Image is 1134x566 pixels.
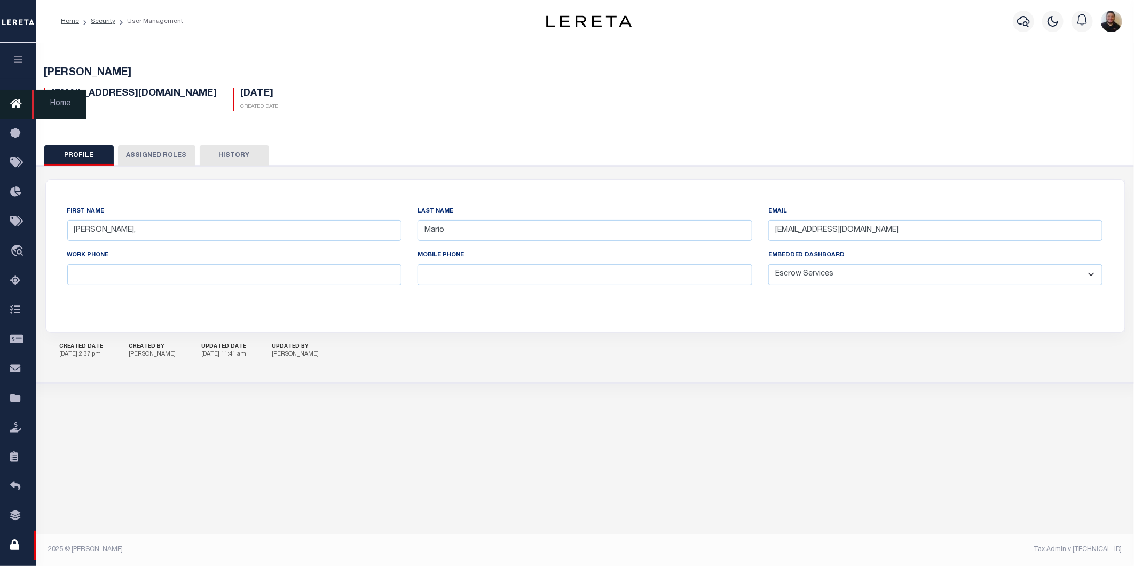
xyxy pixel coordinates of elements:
span: [PERSON_NAME] [44,68,132,78]
label: First Name [67,207,105,216]
p: [PERSON_NAME] [129,350,176,359]
li: User Management [115,17,183,26]
h5: CREATED BY [129,343,176,350]
button: Assigned Roles [118,145,195,166]
p: [DATE] 11:41 am [202,350,247,359]
p: [PERSON_NAME] [272,350,319,359]
button: History [200,145,269,166]
span: Home [32,90,86,119]
div: 2025 © [PERSON_NAME]. [41,545,586,554]
h5: UPDATED BY [272,343,319,350]
label: Embedded Dashboard [768,251,845,260]
p: Created Date [241,103,279,111]
h5: [EMAIL_ADDRESS][DOMAIN_NAME] [52,88,217,100]
label: Email [768,207,787,216]
h5: CREATED DATE [60,343,104,350]
h5: [DATE] [241,88,279,100]
a: Home [61,18,79,25]
label: Mobile Phone [418,251,464,260]
div: Tax Admin v.[TECHNICAL_ID] [593,545,1122,554]
p: [DATE] 2:37 pm [60,350,104,359]
i: travel_explore [10,245,27,258]
label: Work Phone [67,251,109,260]
h5: UPDATED DATE [202,343,247,350]
p: Email [52,103,217,111]
a: Security [91,18,115,25]
label: Last Name [418,207,453,216]
img: logo-dark.svg [546,15,632,27]
button: Profile [44,145,114,166]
